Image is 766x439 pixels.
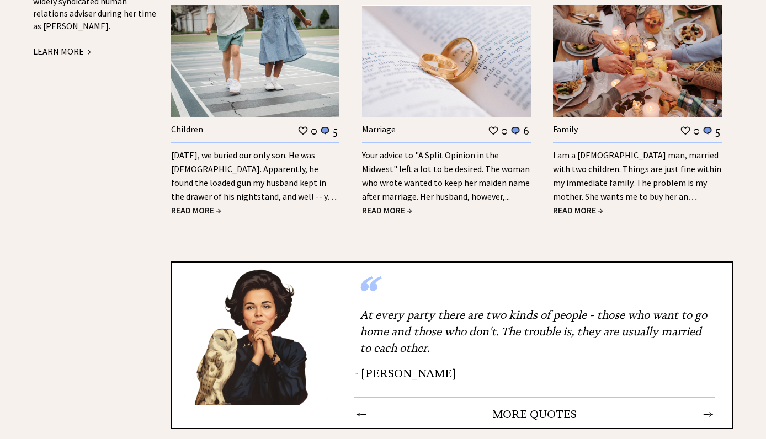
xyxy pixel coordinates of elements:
td: ← [355,407,367,421]
img: children.jpg [171,5,339,117]
img: Ann8%20v2%20lg.png [172,263,338,405]
a: Family [553,124,578,135]
img: message_round%201.png [510,126,521,136]
a: Children [171,124,203,135]
img: message_round%201.png [702,126,713,136]
a: READ MORE → [553,205,603,216]
div: At every party there are two kinds of people - those who want to go home and those who don't. The... [354,301,715,362]
td: 0 [693,124,700,138]
a: Marriage [362,124,396,135]
img: marriage.jpg [362,5,530,117]
center: MORE QUOTES [395,408,674,421]
img: heart_outline%201.png [680,125,691,136]
td: 5 [715,124,721,138]
a: READ MORE → [171,205,221,216]
div: - [PERSON_NAME] [354,367,715,379]
img: heart_outline%201.png [297,125,308,136]
a: Your advice to "A Split Opinion in the Midwest" left a lot to be desired. The woman who wrote wan... [362,149,530,202]
img: message_round%201.png [320,126,331,136]
img: family.jpg [553,5,721,117]
a: LEARN MORE → [33,46,91,57]
div: “ [354,290,715,301]
td: → [703,407,714,421]
a: I am a [DEMOGRAPHIC_DATA] man, married with two children. Things are just fine within my immediat... [553,149,721,216]
td: 0 [310,124,318,138]
td: 5 [332,124,338,138]
a: [DATE], we buried our only son. He was [DEMOGRAPHIC_DATA]. Apparently, he found the loaded gun my... [171,149,337,216]
td: 0 [501,124,508,138]
img: heart_outline%201.png [488,125,499,136]
td: 6 [523,124,530,138]
a: READ MORE → [362,205,412,216]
